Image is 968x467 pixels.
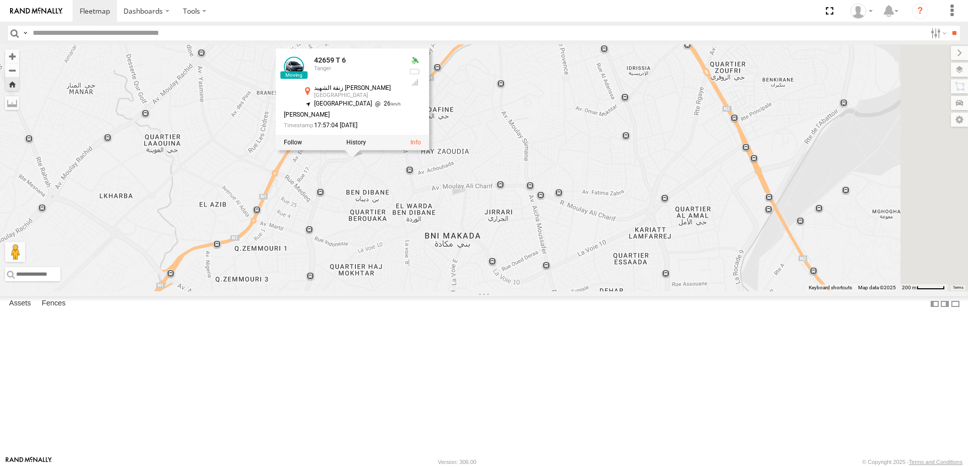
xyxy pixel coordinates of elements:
[5,49,19,63] button: Zoom in
[6,457,52,467] a: Visit our Website
[5,63,19,77] button: Zoom out
[5,77,19,91] button: Zoom Home
[372,100,401,107] span: 26
[314,100,372,107] span: [GEOGRAPHIC_DATA]
[862,459,962,465] div: © Copyright 2025 -
[940,296,950,311] label: Dock Summary Table to the Right
[409,68,421,76] div: No battery health information received from this device.
[314,92,401,98] div: [GEOGRAPHIC_DATA]
[314,65,401,71] div: Tanger
[21,26,29,40] label: Search Query
[858,285,896,290] span: Map data ©2025
[930,296,940,311] label: Dock Summary Table to the Left
[953,286,963,290] a: Terms (opens in new tab)
[899,284,948,291] button: Map Scale: 200 m per 52 pixels
[284,122,401,129] div: Date/time of location update
[314,57,401,64] div: 42659 T 6
[909,459,962,465] a: Terms and Conditions
[346,139,366,146] label: View Asset History
[10,8,63,15] img: rand-logo.svg
[847,4,876,19] div: Branch Tanger
[809,284,852,291] button: Keyboard shortcuts
[951,113,968,127] label: Map Settings
[4,297,36,311] label: Assets
[409,57,421,65] div: Valid GPS Fix
[927,26,948,40] label: Search Filter Options
[5,242,25,262] button: Drag Pegman onto the map to open Street View
[912,3,928,19] i: ?
[410,139,421,146] a: View Asset Details
[409,78,421,86] div: GSM Signal = 4
[314,85,401,91] div: زنقة الشهيد [PERSON_NAME]
[284,139,302,146] label: Realtime tracking of Asset
[950,296,960,311] label: Hide Summary Table
[902,285,917,290] span: 200 m
[5,96,19,110] label: Measure
[438,459,476,465] div: Version: 306.00
[284,111,401,118] div: [PERSON_NAME]
[37,297,71,311] label: Fences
